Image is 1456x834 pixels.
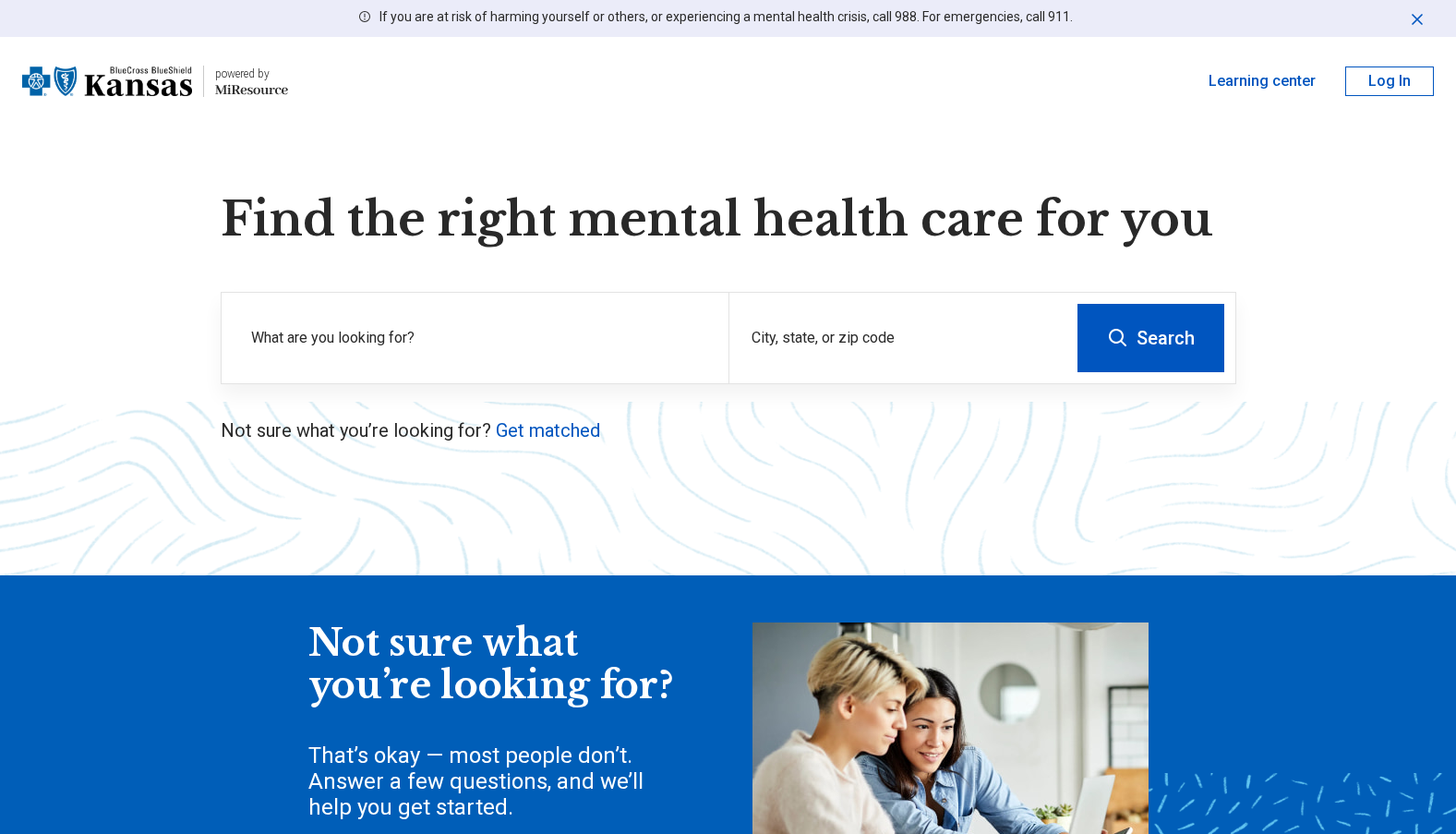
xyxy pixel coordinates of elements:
div: powered by [215,66,288,82]
p: Not sure what you’re looking for? [221,417,1236,443]
button: Search [1077,304,1224,372]
button: Dismiss [1408,7,1426,30]
a: Blue Cross Blue Shield Kansaspowered by [22,59,288,103]
div: That’s okay — most people don’t. Answer a few questions, and we’ll help you get started. [308,743,678,820]
img: Blue Cross Blue Shield Kansas [22,59,192,103]
p: If you are at risk of harming yourself or others, or experiencing a mental health crisis, call 98... [379,7,1073,27]
button: Log In [1345,66,1434,96]
div: Not sure what you’re looking for? [308,622,678,707]
a: Learning center [1209,70,1316,92]
label: What are you looking for? [251,327,706,349]
h1: Find the right mental health care for you [221,192,1236,248]
a: Get matched [496,419,600,441]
